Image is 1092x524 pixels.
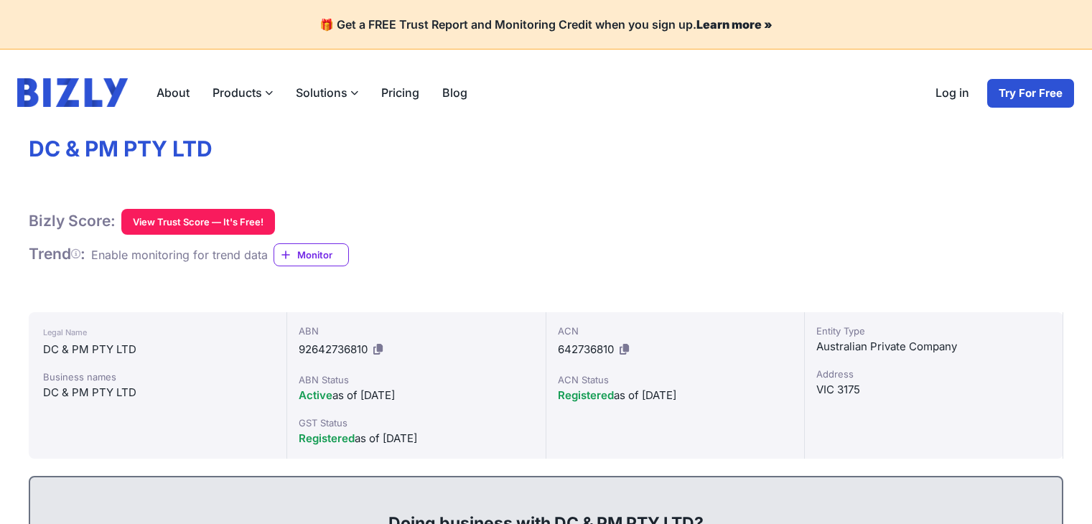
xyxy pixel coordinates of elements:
a: Blog [431,78,479,107]
div: DC & PM PTY LTD [43,384,272,401]
div: Australian Private Company [816,338,1051,355]
a: Log in [924,78,981,108]
div: as of [DATE] [558,387,793,404]
img: bizly_logo.svg [17,78,128,107]
span: Registered [299,431,355,445]
div: Address [816,367,1051,381]
div: ACN [558,324,793,338]
a: Try For Free [986,78,1075,108]
div: as of [DATE] [299,387,533,404]
span: Active [299,388,332,402]
div: ACN Status [558,373,793,387]
div: ABN [299,324,533,338]
div: Entity Type [816,324,1051,338]
h4: 🎁 Get a FREE Trust Report and Monitoring Credit when you sign up. [17,17,1075,32]
a: Pricing [370,78,431,107]
div: as of [DATE] [299,430,533,447]
span: Monitor [297,248,348,262]
span: 92642736810 [299,342,368,356]
h1: Bizly Score: [29,212,116,230]
div: GST Status [299,416,533,430]
span: Trend : [29,245,85,263]
a: About [145,78,201,107]
a: Monitor [274,243,349,266]
div: VIC 3175 [816,381,1051,398]
div: DC & PM PTY LTD [43,341,272,358]
a: Learn more » [696,17,773,32]
div: Legal Name [43,324,272,341]
label: Solutions [284,78,370,107]
span: Registered [558,388,614,402]
label: Products [201,78,284,107]
h1: DC & PM PTY LTD [29,136,1063,163]
span: 642736810 [558,342,614,356]
div: Enable monitoring for trend data [91,246,268,263]
button: View Trust Score — It's Free! [121,209,275,235]
div: ABN Status [299,373,533,387]
div: Business names [43,370,272,384]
